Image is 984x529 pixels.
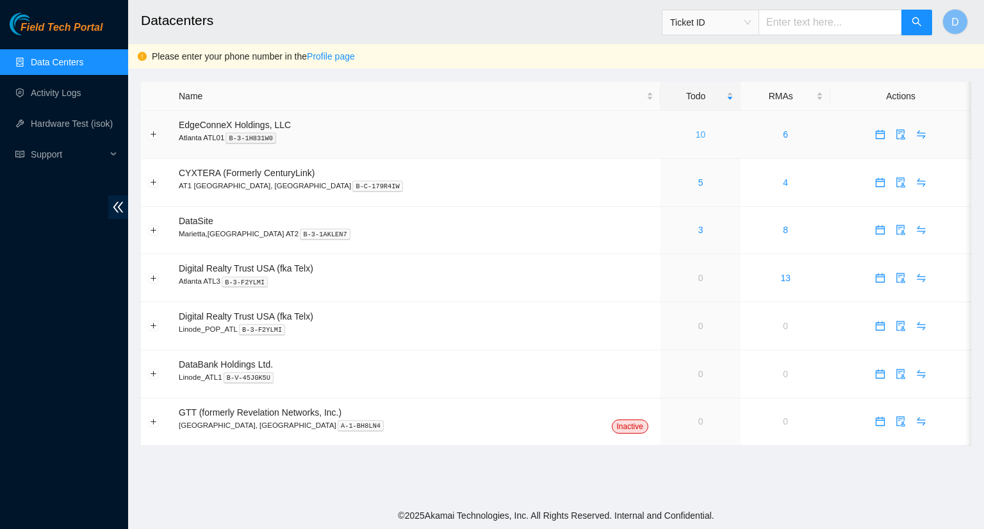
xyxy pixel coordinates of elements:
a: 8 [783,225,788,235]
a: 0 [783,416,788,427]
button: calendar [870,124,890,145]
span: calendar [871,225,890,235]
a: 6 [783,129,788,140]
button: Expand row [149,225,159,235]
a: 0 [698,369,703,379]
span: EdgeConneX Holdings, LLC [179,120,291,130]
span: swap [912,273,931,283]
p: Marietta,[GEOGRAPHIC_DATA] AT2 [179,228,653,240]
a: calendar [870,321,890,331]
span: swap [912,369,931,379]
a: 10 [696,129,706,140]
span: Inactive [612,419,648,434]
button: audit [890,124,911,145]
a: swap [911,129,931,140]
span: DataBank Holdings Ltd. [179,359,273,370]
a: 3 [698,225,703,235]
kbd: A-1-BH8LN4 [338,420,384,432]
button: swap [911,268,931,288]
button: calendar [870,411,890,432]
a: swap [911,225,931,235]
a: audit [890,225,911,235]
img: Akamai Technologies [10,13,65,35]
button: search [901,10,932,35]
button: swap [911,316,931,336]
a: Activity Logs [31,88,81,98]
footer: © 2025 Akamai Technologies, Inc. All Rights Reserved. Internal and Confidential. [128,502,984,529]
a: 0 [698,321,703,331]
a: 0 [783,321,788,331]
button: swap [911,220,931,240]
button: audit [890,411,911,432]
button: calendar [870,364,890,384]
p: Linode_ATL1 [179,371,653,383]
kbd: B-3-F2YLMI [222,277,268,288]
button: Expand row [149,416,159,427]
span: Digital Realty Trust USA (fka Telx) [179,263,313,273]
div: Please enter your phone number in the [152,49,974,63]
button: audit [890,268,911,288]
a: calendar [870,225,890,235]
a: swap [911,273,931,283]
a: swap [911,369,931,379]
span: swap [912,225,931,235]
span: calendar [871,369,890,379]
span: Digital Realty Trust USA (fka Telx) [179,311,313,321]
a: 5 [698,177,703,188]
button: calendar [870,316,890,336]
span: calendar [871,321,890,331]
span: Field Tech Portal [20,22,102,34]
span: read [15,150,24,159]
button: Expand row [149,273,159,283]
span: calendar [871,177,890,188]
a: Akamai TechnologiesField Tech Portal [10,23,102,40]
a: calendar [870,177,890,188]
a: swap [911,416,931,427]
a: swap [911,177,931,188]
p: AT1 [GEOGRAPHIC_DATA], [GEOGRAPHIC_DATA] [179,180,653,191]
a: audit [890,321,911,331]
span: search [912,17,922,29]
a: 4 [783,177,788,188]
kbd: B-3-1AKLEN7 [300,229,350,240]
a: audit [890,416,911,427]
span: calendar [871,129,890,140]
a: Hardware Test (isok) [31,118,113,129]
span: swap [912,416,931,427]
span: audit [891,129,910,140]
a: audit [890,177,911,188]
button: audit [890,364,911,384]
button: Expand row [149,129,159,140]
button: swap [911,124,931,145]
button: calendar [870,268,890,288]
span: GTT (formerly Revelation Networks, Inc.) [179,407,341,418]
th: Actions [830,82,971,111]
a: audit [890,273,911,283]
span: Ticket ID [670,13,751,32]
kbd: B-3-1H831W0 [225,133,276,144]
kbd: B-V-45JGK5U [224,372,274,384]
button: calendar [870,220,890,240]
kbd: B-3-F2YLMI [239,324,285,336]
a: calendar [870,416,890,427]
a: Profile page [307,51,355,61]
button: Expand row [149,369,159,379]
a: calendar [870,129,890,140]
a: 0 [783,369,788,379]
p: Atlanta ATL01 [179,132,653,143]
p: [GEOGRAPHIC_DATA], [GEOGRAPHIC_DATA] [179,419,653,431]
a: 13 [780,273,791,283]
p: Atlanta ATL3 [179,275,653,287]
a: Data Centers [31,57,83,67]
span: exclamation-circle [138,52,147,61]
span: audit [891,369,910,379]
button: audit [890,172,911,193]
span: Support [31,142,106,167]
a: calendar [870,369,890,379]
span: CYXTERA (Formerly CenturyLink) [179,168,315,178]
